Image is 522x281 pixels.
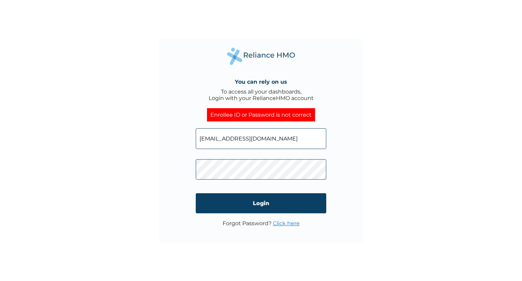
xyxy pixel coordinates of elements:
[227,48,295,65] img: Reliance Health's Logo
[196,128,326,149] input: Email address or HMO ID
[273,220,300,227] a: Click here
[209,88,314,101] div: To access all your dashboards, Login with your RelianceHMO account
[196,193,326,213] input: Login
[235,79,287,85] h4: You can rely on us
[207,108,315,121] div: Enrollee ID or Password is not correct
[223,220,300,227] p: Forgot Password?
